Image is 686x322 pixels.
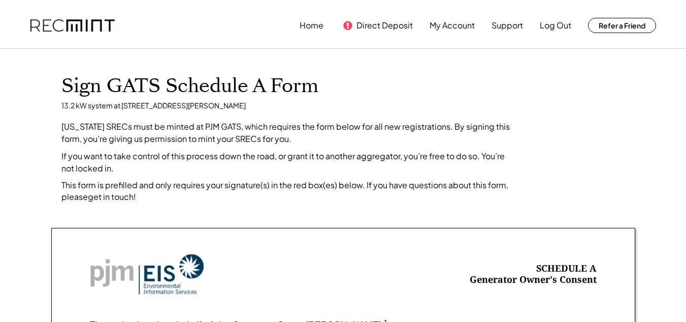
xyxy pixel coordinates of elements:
img: Screenshot%202023-10-20%20at%209.53.17%20AM.png [90,254,204,295]
h1: Sign GATS Schedule A Form [61,74,625,98]
button: Support [492,15,523,36]
div: SCHEDULE A Generator Owner's Consent [470,263,597,286]
a: get in touch [88,191,134,202]
button: Direct Deposit [356,15,413,36]
div: 13.2 kW system at [STREET_ADDRESS][PERSON_NAME] [61,101,246,111]
div: If you want to take control of this process down the road, or grant it to another aggregator, you... [61,150,518,174]
button: Log Out [540,15,571,36]
img: recmint-logotype%403x.png [30,19,115,32]
button: Refer a Friend [588,18,656,33]
div: [US_STATE] SRECs must be minted at PJM GATS, which requires the form below for all new registrati... [61,121,518,145]
button: Home [300,15,323,36]
button: My Account [430,15,475,36]
div: This form is prefilled and only requires your signature(s) in the red box(es) below. If you have ... [61,180,518,202]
